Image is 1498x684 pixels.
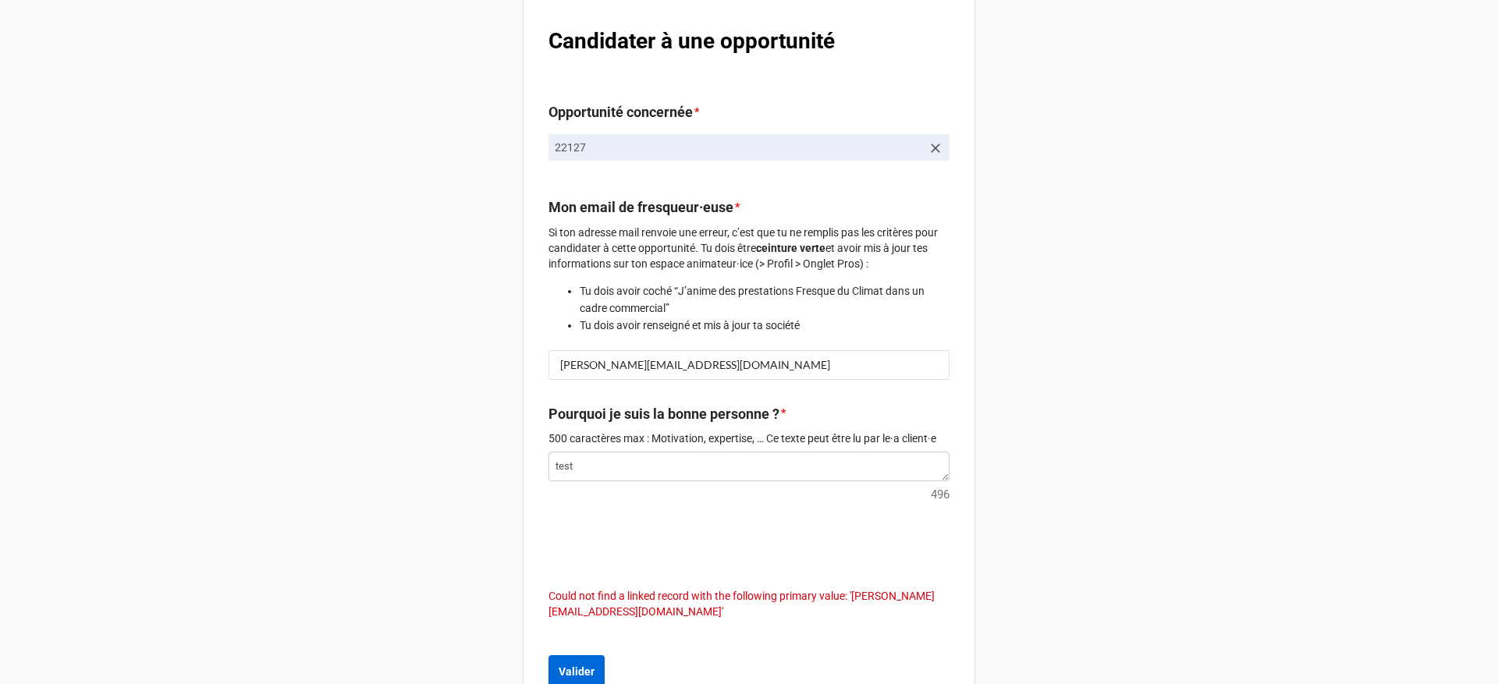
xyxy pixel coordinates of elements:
label: Opportunité concernée [548,101,693,123]
label: Mon email de fresqueur·euse [548,197,733,218]
iframe: reCAPTCHA [548,515,786,576]
small: 496 [931,486,950,505]
p: Si ton adresse mail renvoie une erreur, c’est que tu ne remplis pas les critères pour candidater ... [548,225,950,271]
b: Valider [559,664,595,680]
textarea: test [548,452,950,481]
b: Candidater à une opportunité [548,28,835,54]
label: Pourquoi je suis la bonne personne ? [548,403,779,425]
p: Could not find a linked record with the following primary value: '[PERSON_NAME][EMAIL_ADDRESS][DO... [548,588,950,619]
strong: ceinture verte [756,242,825,254]
li: Tu dois avoir renseigné et mis à jour ta société [580,317,950,334]
li: Tu dois avoir coché “J’anime des prestations Fresque du Climat dans un cadre commercial” [580,282,950,317]
p: 22127 [555,140,921,155]
p: 500 caractères max : Motivation, expertise, … Ce texte peut être lu par le·a client·e [548,431,950,446]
